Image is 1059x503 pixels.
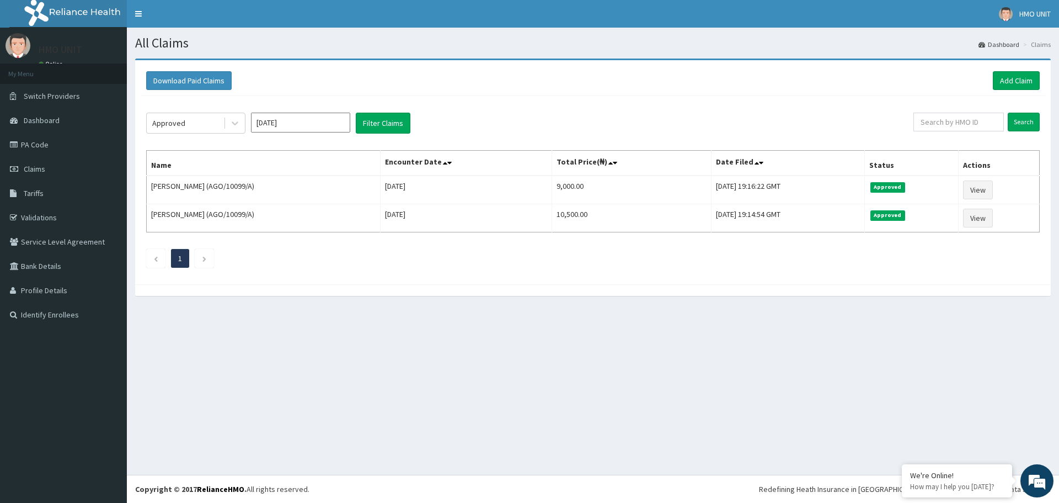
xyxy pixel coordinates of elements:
td: [PERSON_NAME] (AGO/10099/A) [147,176,381,204]
td: [PERSON_NAME] (AGO/10099/A) [147,204,381,232]
th: Actions [958,151,1040,176]
a: Previous page [153,253,158,263]
span: Switch Providers [24,91,80,101]
span: Claims [24,164,45,174]
div: Redefining Heath Insurance in [GEOGRAPHIC_DATA] using Telemedicine and Data Science! [759,484,1051,495]
span: We're online! [64,139,152,251]
span: Dashboard [24,115,60,125]
div: Approved [152,118,185,129]
div: Minimize live chat window [181,6,207,32]
a: RelianceHMO [197,484,244,494]
a: Dashboard [978,40,1019,49]
td: [DATE] [380,204,552,232]
span: Approved [870,210,905,220]
input: Select Month and Year [251,113,350,133]
td: [DATE] 19:16:22 GMT [711,176,864,204]
span: Approved [870,182,905,192]
th: Status [865,151,958,176]
th: Total Price(₦) [552,151,712,176]
td: [DATE] 19:14:54 GMT [711,204,864,232]
div: Chat with us now [57,62,185,76]
a: View [963,209,993,227]
li: Claims [1020,40,1051,49]
button: Filter Claims [356,113,410,134]
th: Encounter Date [380,151,552,176]
textarea: Type your message and hit 'Enter' [6,301,210,340]
strong: Copyright © 2017 . [135,484,247,494]
a: View [963,181,993,199]
th: Name [147,151,381,176]
input: Search by HMO ID [913,113,1004,131]
a: Next page [202,253,207,263]
p: How may I help you today? [910,482,1004,491]
td: 9,000.00 [552,176,712,204]
img: User Image [999,7,1013,21]
h1: All Claims [135,36,1051,50]
td: 10,500.00 [552,204,712,232]
button: Download Paid Claims [146,71,232,90]
footer: All rights reserved. [127,475,1059,503]
input: Search [1008,113,1040,131]
span: Tariffs [24,188,44,198]
span: HMO UNIT [1019,9,1051,19]
a: Online [39,60,65,68]
a: Add Claim [993,71,1040,90]
img: d_794563401_company_1708531726252_794563401 [20,55,45,83]
a: Page 1 is your current page [178,253,182,263]
p: HMO UNIT [39,45,82,55]
td: [DATE] [380,176,552,204]
img: User Image [6,33,30,58]
th: Date Filed [711,151,864,176]
div: We're Online! [910,470,1004,480]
